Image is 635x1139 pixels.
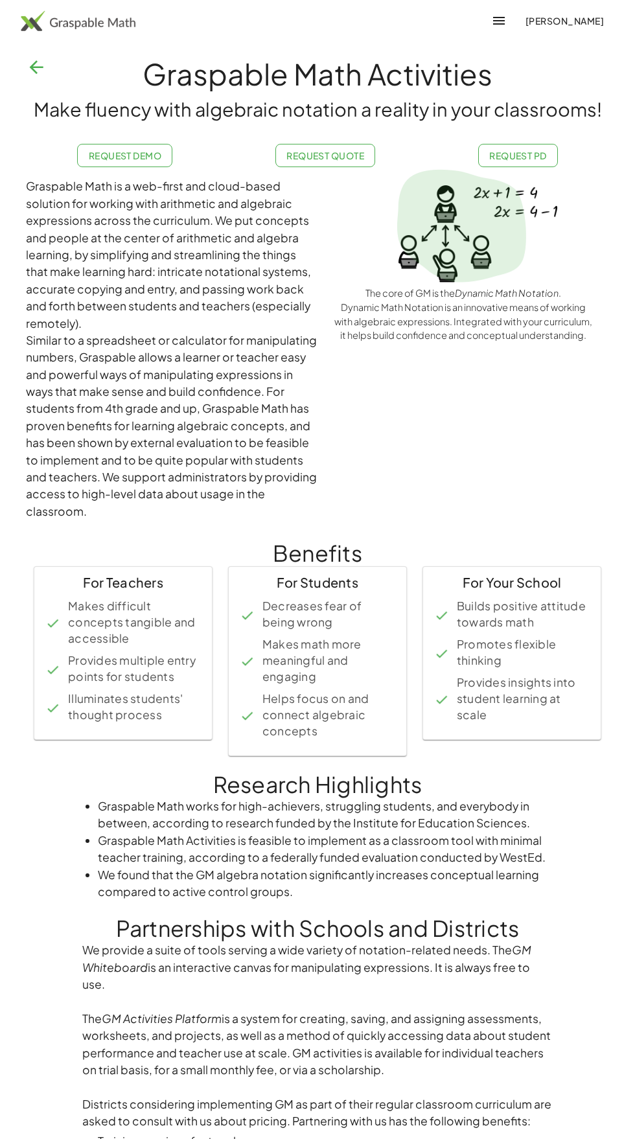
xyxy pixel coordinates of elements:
[45,598,202,647] li: Makes difficult concepts tangible and accessible
[423,567,601,598] div: For Your School
[34,915,601,941] h1: Partnerships with Schools and Districts
[239,691,396,739] li: Helps focus on and connect algebraic concepts
[433,674,590,723] li: Provides insights into student learning at scale
[397,169,526,282] img: Spotlight
[34,540,601,566] h1: Benefits
[34,567,212,598] div: For Teachers
[98,798,553,832] li: Graspable Math works for high-achievers, struggling students, and everybody in between, according...
[45,691,202,723] li: Illuminates students' thought process
[525,15,604,27] span: [PERSON_NAME]
[239,598,396,630] li: Decreases fear of being wrong
[489,150,547,161] span: Request PD
[82,943,531,974] em: GM Whiteboard
[229,567,406,598] div: For Students
[26,332,317,520] div: Similar to a spreadsheet or calculator for manipulating numbers, Graspable allows a learner or te...
[433,598,590,630] li: Builds positive attitude towards math
[102,1011,222,1026] em: GM Activities Platform
[433,636,590,669] li: Promotes flexible thinking
[34,772,601,798] h1: Research Highlights
[98,832,553,866] li: Graspable Math Activities is feasible to implement as a classroom tool with minimal teacher train...
[275,144,376,167] a: Request Quote
[82,1010,553,1079] div: The is a system for creating, saving, and assigning assessments, worksheets, and projects, as wel...
[239,636,396,685] li: Makes math more meaningful and engaging
[45,652,202,685] li: Provides multiple entry points for students
[26,178,317,332] div: Graspable Math is a web-first and cloud-based solution for working with arithmetic and algebraic ...
[77,144,172,167] a: Request Demo
[88,150,161,161] span: Request Demo
[478,144,558,167] a: Request PD
[286,150,365,161] span: Request Quote
[514,9,614,32] button: [PERSON_NAME]
[334,286,593,342] div: The core of GM is the . Dynamic Math Notation is an innovative means of working with algebraic ex...
[455,287,559,299] em: Dynamic Math Notation
[98,866,553,901] li: We found that the GM algebra notation significantly increases conceptual learning compared to act...
[82,1096,553,1130] div: Districts considering implementing GM as part of their regular classroom curriculum are asked to ...
[82,941,553,993] div: We provide a suite of tools serving a wide variety of notation-related needs. The is an interacti...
